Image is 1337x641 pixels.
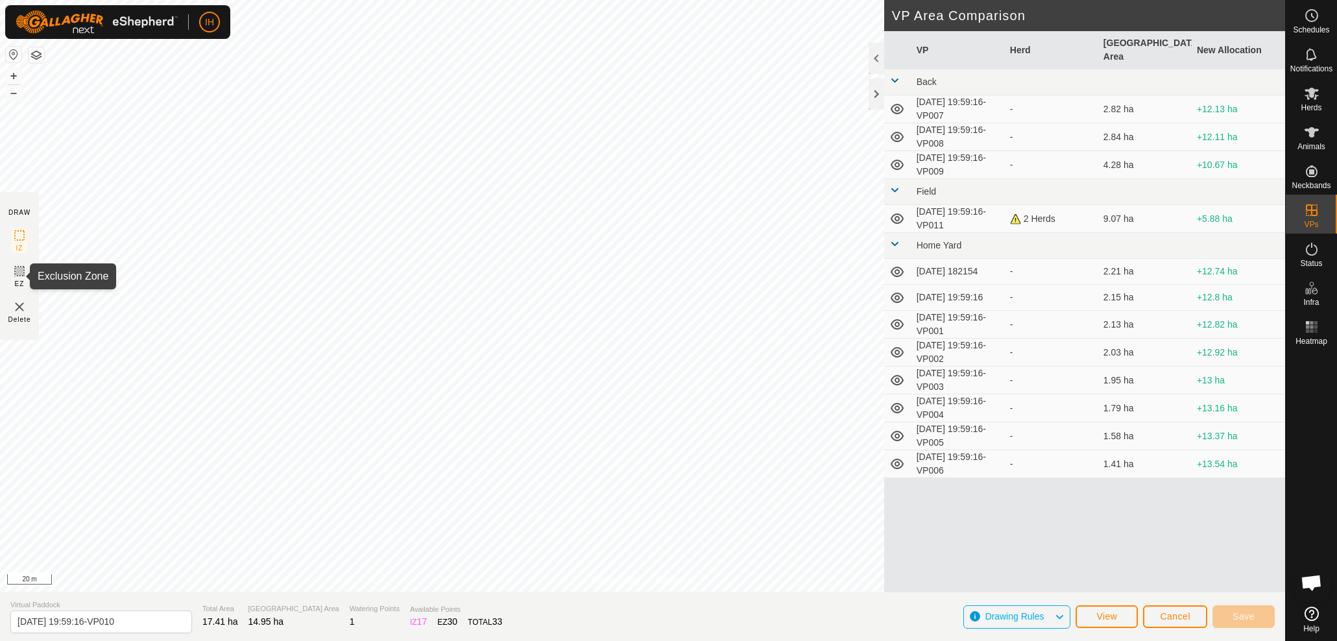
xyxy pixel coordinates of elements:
[1192,394,1285,422] td: +13.16 ha
[911,339,1005,367] td: [DATE] 19:59:16-VP002
[1098,450,1192,478] td: 1.41 ha
[1303,625,1319,633] span: Help
[202,616,238,627] span: 17.41 ha
[1005,31,1098,69] th: Herd
[911,31,1005,69] th: VP
[350,616,355,627] span: 1
[911,422,1005,450] td: [DATE] 19:59:16-VP005
[1300,260,1322,267] span: Status
[1286,601,1337,638] a: Help
[655,575,693,587] a: Contact Us
[6,85,21,101] button: –
[1192,259,1285,285] td: +12.74 ha
[1010,374,1093,387] div: -
[1293,26,1329,34] span: Schedules
[1292,563,1331,602] div: Open chat
[6,68,21,84] button: +
[1303,298,1319,306] span: Infra
[1297,143,1325,151] span: Animals
[1233,611,1255,622] span: Save
[917,77,937,87] span: Back
[1098,123,1192,151] td: 2.84 ha
[468,615,502,629] div: TOTAL
[911,205,1005,233] td: [DATE] 19:59:16-VP011
[16,10,178,34] img: Gallagher Logo
[1192,95,1285,123] td: +12.13 ha
[1192,450,1285,478] td: +13.54 ha
[591,575,640,587] a: Privacy Policy
[350,603,400,614] span: Watering Points
[911,123,1005,151] td: [DATE] 19:59:16-VP008
[417,616,428,627] span: 17
[917,240,962,250] span: Home Yard
[1010,318,1093,332] div: -
[6,47,21,62] button: Reset Map
[1010,212,1093,226] div: 2 Herds
[911,95,1005,123] td: [DATE] 19:59:16-VP007
[1010,103,1093,116] div: -
[1292,182,1331,189] span: Neckbands
[1010,402,1093,415] div: -
[1010,265,1093,278] div: -
[1192,339,1285,367] td: +12.92 ha
[911,285,1005,311] td: [DATE] 19:59:16
[1010,158,1093,172] div: -
[1192,205,1285,233] td: +5.88 ha
[12,299,27,315] img: VP
[8,208,30,217] div: DRAW
[1192,422,1285,450] td: +13.37 ha
[1301,104,1321,112] span: Herds
[892,8,1285,23] h2: VP Area Comparison
[410,604,502,615] span: Available Points
[1098,339,1192,367] td: 2.03 ha
[448,616,458,627] span: 30
[1290,65,1332,73] span: Notifications
[1160,611,1190,622] span: Cancel
[1098,151,1192,179] td: 4.28 ha
[410,615,427,629] div: IZ
[202,603,238,614] span: Total Area
[16,243,23,253] span: IZ
[917,186,936,197] span: Field
[1098,394,1192,422] td: 1.79 ha
[1192,31,1285,69] th: New Allocation
[911,450,1005,478] td: [DATE] 19:59:16-VP006
[911,311,1005,339] td: [DATE] 19:59:16-VP001
[1192,151,1285,179] td: +10.67 ha
[1304,221,1318,228] span: VPs
[1096,611,1117,622] span: View
[1192,123,1285,151] td: +12.11 ha
[1098,259,1192,285] td: 2.21 ha
[1295,337,1327,345] span: Heatmap
[1098,422,1192,450] td: 1.58 ha
[1010,429,1093,443] div: -
[1212,605,1275,628] button: Save
[15,279,25,289] span: EZ
[1098,285,1192,311] td: 2.15 ha
[29,47,44,63] button: Map Layers
[248,603,339,614] span: [GEOGRAPHIC_DATA] Area
[911,259,1005,285] td: [DATE] 182154
[1192,367,1285,394] td: +13 ha
[1076,605,1138,628] button: View
[1143,605,1207,628] button: Cancel
[911,367,1005,394] td: [DATE] 19:59:16-VP003
[492,616,503,627] span: 33
[985,611,1044,622] span: Drawing Rules
[1010,130,1093,144] div: -
[1010,457,1093,471] div: -
[1192,285,1285,311] td: +12.8 ha
[1192,311,1285,339] td: +12.82 ha
[205,16,214,29] span: IH
[1098,205,1192,233] td: 9.07 ha
[1098,95,1192,123] td: 2.82 ha
[911,394,1005,422] td: [DATE] 19:59:16-VP004
[248,616,284,627] span: 14.95 ha
[911,151,1005,179] td: [DATE] 19:59:16-VP009
[437,615,457,629] div: EZ
[1010,291,1093,304] div: -
[1098,311,1192,339] td: 2.13 ha
[1098,31,1192,69] th: [GEOGRAPHIC_DATA] Area
[1098,367,1192,394] td: 1.95 ha
[8,315,31,324] span: Delete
